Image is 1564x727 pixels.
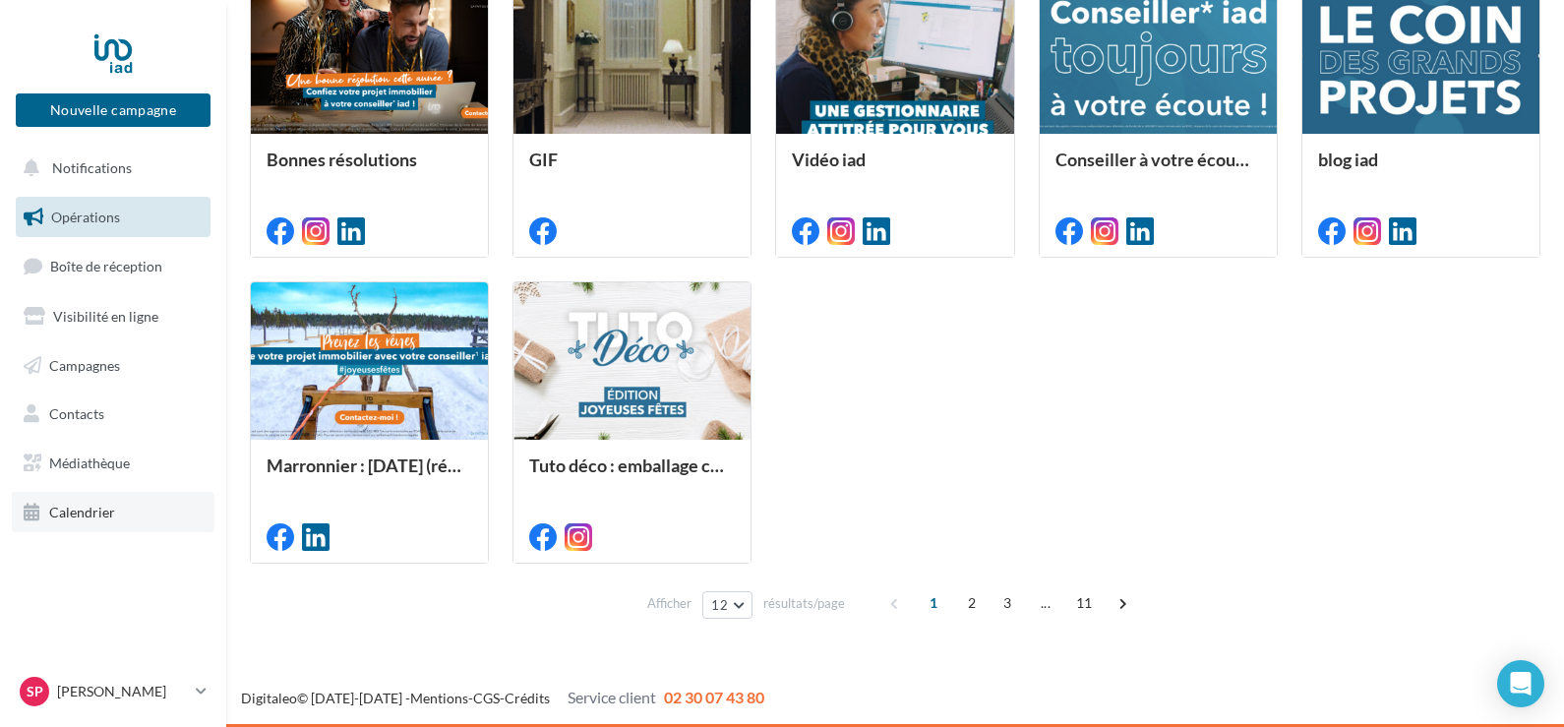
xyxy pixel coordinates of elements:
a: Campagnes [12,345,214,387]
a: Mentions [410,690,468,706]
div: blog iad [1318,150,1524,189]
span: 02 30 07 43 80 [664,688,764,706]
div: Marronnier : [DATE] (réveillon) [267,455,472,495]
div: Open Intercom Messenger [1497,660,1544,707]
span: © [DATE]-[DATE] - - - [241,690,764,706]
span: Médiathèque [49,454,130,471]
div: Bonnes résolutions [267,150,472,189]
a: Calendrier [12,492,214,533]
span: Sp [27,682,43,701]
div: Vidéo iad [792,150,997,189]
a: Boîte de réception [12,245,214,287]
a: Visibilité en ligne [12,296,214,337]
span: Campagnes [49,356,120,373]
div: Tuto déco : emballage cadeaux [529,455,735,495]
span: Notifications [52,159,132,176]
button: Nouvelle campagne [16,93,211,127]
a: Digitaleo [241,690,297,706]
a: Contacts [12,394,214,435]
span: Afficher [647,594,692,613]
a: CGS [473,690,500,706]
button: 12 [702,591,752,619]
span: Contacts [49,405,104,422]
span: 3 [992,587,1023,619]
span: Boîte de réception [50,258,162,274]
span: Service client [568,688,656,706]
a: Médiathèque [12,443,214,484]
span: Opérations [51,209,120,225]
div: GIF [529,150,735,189]
div: Conseiller à votre écoute [1055,150,1261,189]
span: 11 [1068,587,1101,619]
span: Visibilité en ligne [53,308,158,325]
span: 2 [956,587,988,619]
p: [PERSON_NAME] [57,682,188,701]
a: Sp [PERSON_NAME] [16,673,211,710]
span: 1 [918,587,949,619]
span: ... [1030,587,1061,619]
span: 12 [711,597,728,613]
a: Opérations [12,197,214,238]
span: Calendrier [49,504,115,520]
button: Notifications [12,148,207,189]
a: Crédits [505,690,550,706]
span: résultats/page [763,594,845,613]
